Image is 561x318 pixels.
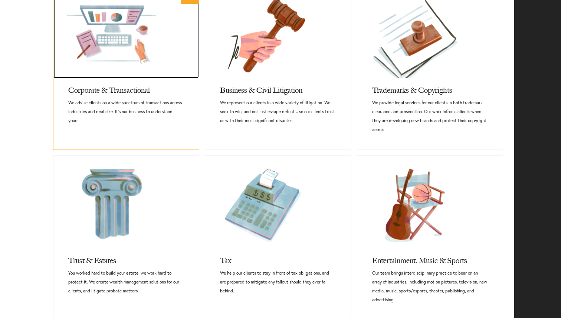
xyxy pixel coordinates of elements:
[372,78,488,98] h3: Trademarks & Copyrights
[205,249,351,311] a: TaxWe help our clients to stay in front of tax obligations, and are prepared to mitigate any fall...
[68,269,184,295] p: You worked hard to build your estate; we work hard to protect it. We create wealth management sol...
[53,78,199,141] a: Corporate & TransactionalWe advise clients on a wide spectrum of transactions across industries a...
[372,98,488,134] p: We provide legal services for our clients in both trademark clearance and prosecution. Our work i...
[357,78,503,150] a: Trademarks & CopyrightsWe provide legal services for our clients in both trademark clearance and ...
[53,249,199,311] a: Trust & EstatesYou worked hard to build your estate; we work hard to protect it. We create wealth...
[372,249,488,269] h3: Entertainment, Music & Sports
[372,269,488,304] p: Our team brings interdisciplinary practice to bear on an array of industries, including motion pi...
[68,98,184,125] p: We advise clients on a wide spectrum of transactions across industries and deal size. It’s our bu...
[68,78,184,98] h3: Corporate & Transactional
[68,249,184,269] h3: Trust & Estates
[205,78,351,141] a: Business & Civil LitigationWe represent our clients in a wide variety of litigation. We seek to w...
[220,78,336,98] h3: Business & Civil Litigation
[220,269,336,295] p: We help our clients to stay in front of tax obligations, and are prepared to mitigate any fallout...
[220,98,336,125] p: We represent our clients in a wide variety of litigation. We seek to win, and not just escape def...
[220,249,336,269] h3: Tax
